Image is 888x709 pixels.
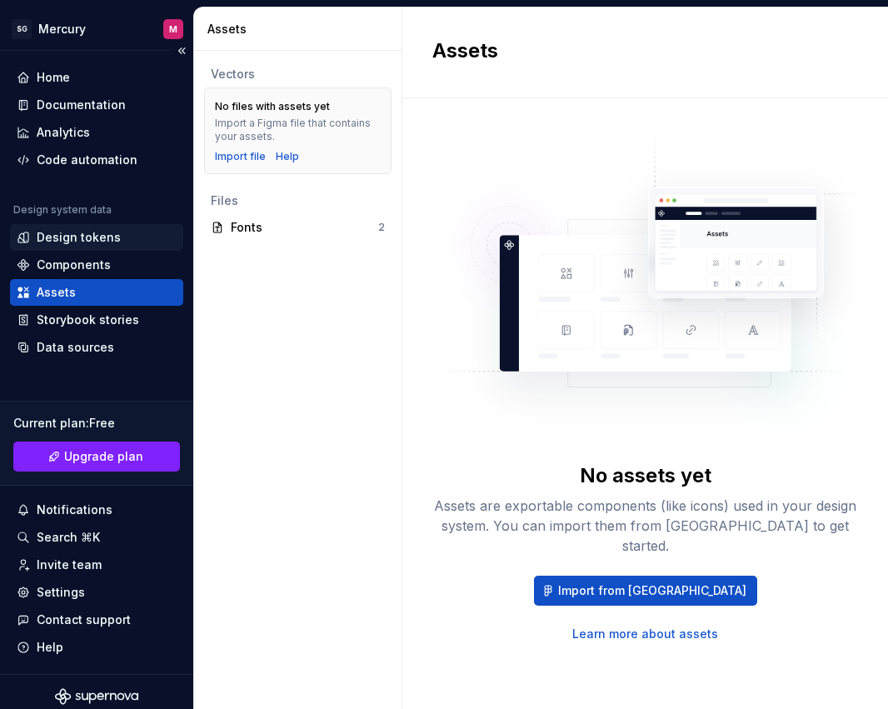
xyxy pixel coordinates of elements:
[12,19,32,39] div: SG
[215,150,266,163] button: Import file
[10,252,183,278] a: Components
[10,634,183,661] button: Help
[37,529,100,546] div: Search ⌘K
[378,221,385,234] div: 2
[10,119,183,146] a: Analytics
[10,579,183,606] a: Settings
[169,22,177,36] div: M
[170,39,193,62] button: Collapse sidebar
[13,203,112,217] div: Design system data
[37,152,137,168] div: Code automation
[37,612,131,628] div: Contact support
[215,117,381,143] div: Import a Figma file that contains your assets.
[10,279,183,306] a: Assets
[10,607,183,633] button: Contact support
[211,66,385,82] div: Vectors
[3,11,190,47] button: SGMercuryM
[207,21,395,37] div: Assets
[10,552,183,578] a: Invite team
[204,214,392,241] a: Fonts2
[10,334,183,361] a: Data sources
[534,576,757,606] button: Import from [GEOGRAPHIC_DATA]
[55,688,138,705] svg: Supernova Logo
[10,307,183,333] a: Storybook stories
[10,224,183,251] a: Design tokens
[10,147,183,173] a: Code automation
[13,442,180,472] a: Upgrade plan
[231,219,378,236] div: Fonts
[13,415,180,432] div: Current plan : Free
[37,124,90,141] div: Analytics
[64,448,143,465] span: Upgrade plan
[37,557,102,573] div: Invite team
[37,257,111,273] div: Components
[37,284,76,301] div: Assets
[276,150,299,163] a: Help
[10,497,183,523] button: Notifications
[10,64,183,91] a: Home
[211,192,385,209] div: Files
[10,92,183,118] a: Documentation
[37,339,114,356] div: Data sources
[37,584,85,601] div: Settings
[558,582,746,599] span: Import from [GEOGRAPHIC_DATA]
[37,502,112,518] div: Notifications
[215,100,330,113] div: No files with assets yet
[10,524,183,551] button: Search ⌘K
[572,626,718,642] a: Learn more about assets
[580,462,711,489] div: No assets yet
[432,37,498,64] h2: Assets
[37,69,70,86] div: Home
[432,496,858,556] div: Assets are exportable components (like icons) used in your design system. You can import them fro...
[37,229,121,246] div: Design tokens
[37,639,63,656] div: Help
[37,312,139,328] div: Storybook stories
[38,21,86,37] div: Mercury
[37,97,126,113] div: Documentation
